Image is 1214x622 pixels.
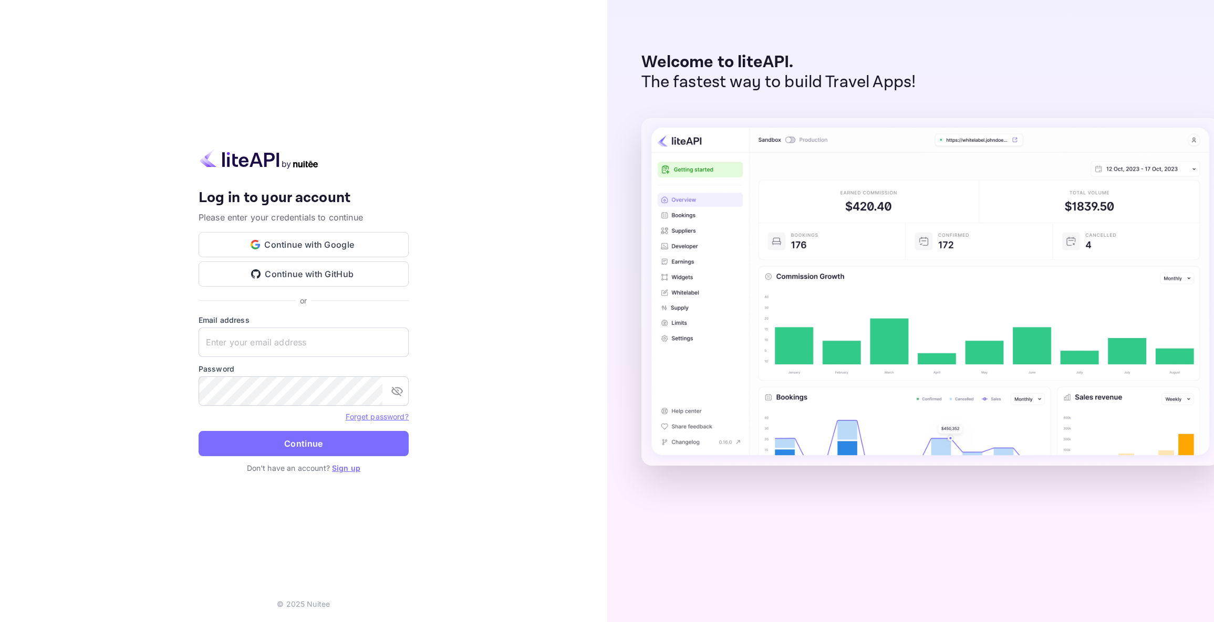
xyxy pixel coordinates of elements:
[199,314,409,325] label: Email address
[199,261,409,287] button: Continue with GitHub
[641,72,916,92] p: The fastest way to build Travel Apps!
[199,189,409,207] h4: Log in to your account
[199,232,409,257] button: Continue with Google
[199,328,409,357] input: Enter your email address
[641,52,916,72] p: Welcome to liteAPI.
[332,463,360,472] a: Sign up
[387,381,408,402] button: toggle password visibility
[346,411,408,421] a: Forget password?
[300,295,307,306] p: or
[346,412,408,421] a: Forget password?
[277,598,330,609] p: © 2025 Nuitee
[199,363,409,374] label: Password
[199,211,409,224] p: Please enter your credentials to continue
[199,149,319,169] img: liteapi
[199,462,409,473] p: Don't have an account?
[199,431,409,456] button: Continue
